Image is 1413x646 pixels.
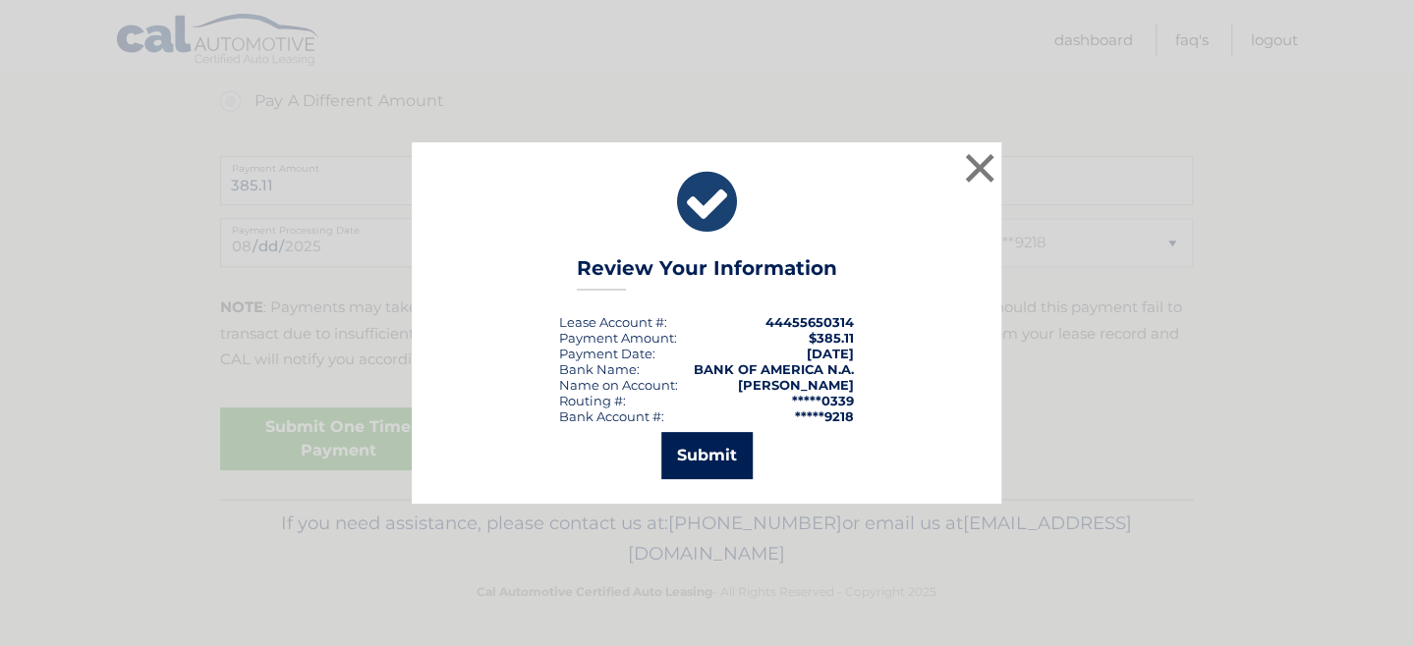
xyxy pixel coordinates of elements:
[765,314,854,330] strong: 44455650314
[807,346,854,361] span: [DATE]
[559,330,677,346] div: Payment Amount:
[960,148,999,188] button: ×
[559,346,655,361] div: :
[559,314,667,330] div: Lease Account #:
[559,346,652,361] span: Payment Date
[559,393,626,408] div: Routing #:
[738,377,854,393] strong: [PERSON_NAME]
[559,377,678,393] div: Name on Account:
[559,361,640,377] div: Bank Name:
[577,256,837,291] h3: Review Your Information
[809,330,854,346] span: $385.11
[694,361,854,377] strong: BANK OF AMERICA N.A.
[559,408,664,424] div: Bank Account #:
[661,432,753,479] button: Submit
